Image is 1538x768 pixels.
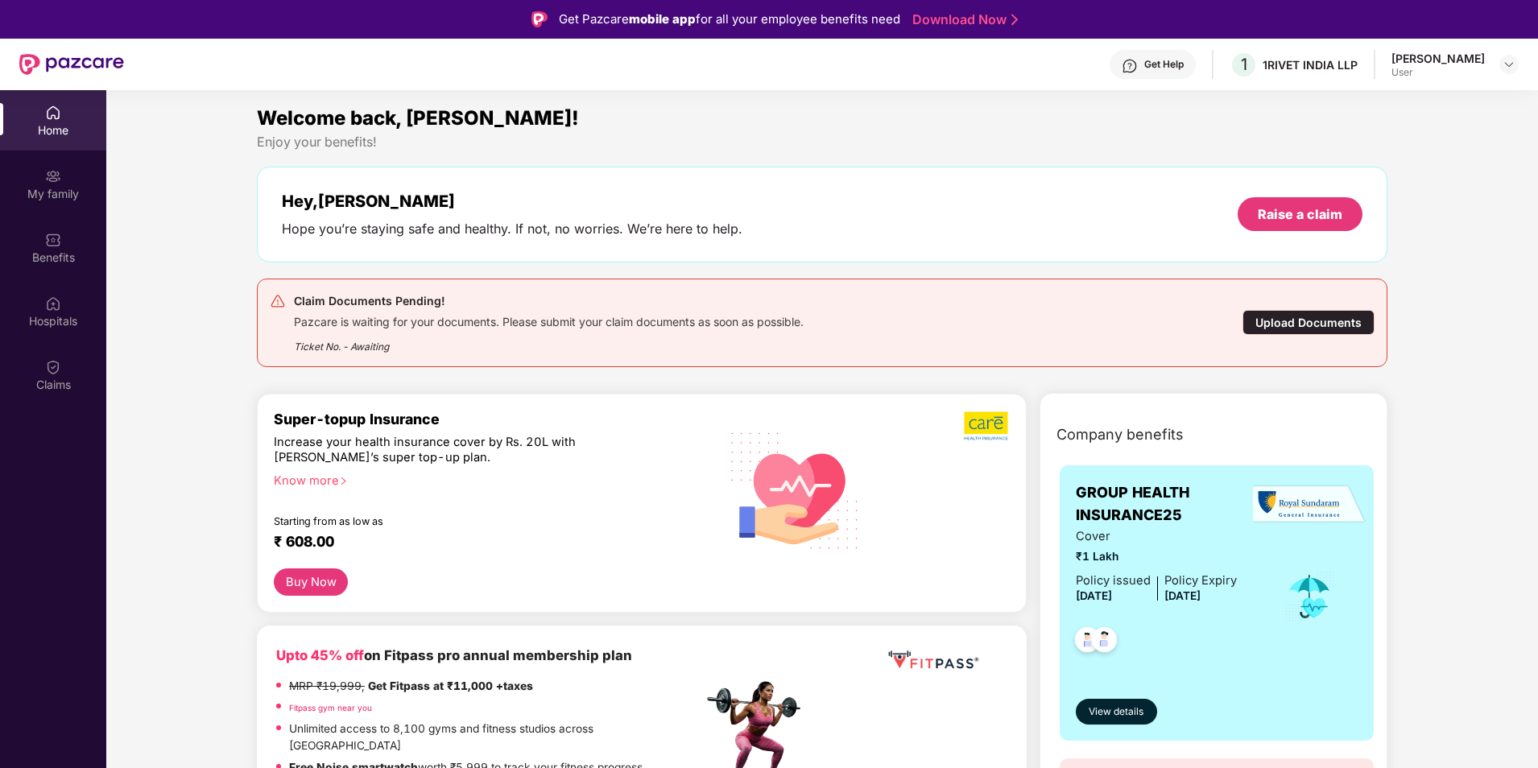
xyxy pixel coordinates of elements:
[1056,423,1184,446] span: Company benefits
[368,679,533,692] strong: Get Fitpass at ₹11,000 +taxes
[1391,51,1485,66] div: [PERSON_NAME]
[45,295,61,312] img: svg+xml;base64,PHN2ZyBpZD0iSG9zcGl0YWxzIiB4bWxucz0iaHR0cDovL3d3dy53My5vcmcvMjAwMC9zdmciIHdpZHRoPS...
[45,359,61,375] img: svg+xml;base64,PHN2ZyBpZD0iQ2xhaW0iIHhtbG5zPSJodHRwOi8vd3d3LnczLm9yZy8yMDAwL3N2ZyIgd2lkdGg9IjIwIi...
[274,435,634,466] div: Increase your health insurance cover by Rs. 20L with [PERSON_NAME]’s super top-up plan.
[270,293,286,309] img: svg+xml;base64,PHN2ZyB4bWxucz0iaHR0cDovL3d3dy53My5vcmcvMjAwMC9zdmciIHdpZHRoPSIyNCIgaGVpZ2h0PSIyNC...
[1076,481,1262,527] span: GROUP HEALTH INSURANCE25
[1068,622,1107,662] img: svg+xml;base64,PHN2ZyB4bWxucz0iaHR0cDovL3d3dy53My5vcmcvMjAwMC9zdmciIHdpZHRoPSI0OC45NDMiIGhlaWdodD...
[1011,11,1018,28] img: Stroke
[559,10,900,29] div: Get Pazcare for all your employee benefits need
[1263,57,1358,72] div: 1RIVET INDIA LLP
[912,11,1013,28] a: Download Now
[339,477,348,485] span: right
[289,679,365,692] del: MRP ₹19,999,
[289,703,372,712] a: Fitpass gym near you
[1076,699,1157,725] button: View details
[1284,570,1336,623] img: icon
[1076,572,1151,590] div: Policy issued
[45,105,61,121] img: svg+xml;base64,PHN2ZyBpZD0iSG9tZSIgeG1sbnM9Imh0dHA6Ly93d3cudzMub3JnLzIwMDAvc3ZnIiB3aWR0aD0iMjAiIG...
[1253,485,1366,524] img: insurerLogo
[274,533,687,552] div: ₹ 608.00
[294,329,804,354] div: Ticket No. - Awaiting
[1089,704,1143,720] span: View details
[1391,66,1485,79] div: User
[1076,589,1112,602] span: [DATE]
[274,515,635,526] div: Starting from as low as
[1076,527,1237,546] span: Cover
[964,411,1010,441] img: b5dec4f62d2307b9de63beb79f102df3.png
[1242,310,1375,335] div: Upload Documents
[274,473,693,485] div: Know more
[294,291,804,311] div: Claim Documents Pending!
[1076,548,1237,566] span: ₹1 Lakh
[1164,572,1237,590] div: Policy Expiry
[629,11,696,27] strong: mobile app
[531,11,548,27] img: Logo
[294,311,804,329] div: Pazcare is waiting for your documents. Please submit your claim documents as soon as possible.
[274,568,348,597] button: Buy Now
[1144,58,1184,71] div: Get Help
[1122,58,1138,74] img: svg+xml;base64,PHN2ZyBpZD0iSGVscC0zMngzMiIgeG1sbnM9Imh0dHA6Ly93d3cudzMub3JnLzIwMDAvc3ZnIiB3aWR0aD...
[1085,622,1124,662] img: svg+xml;base64,PHN2ZyB4bWxucz0iaHR0cDovL3d3dy53My5vcmcvMjAwMC9zdmciIHdpZHRoPSI0OC45NDMiIGhlaWdodD...
[276,647,364,663] b: Upto 45% off
[19,54,124,75] img: New Pazcare Logo
[274,411,703,427] div: Super-topup Insurance
[1241,55,1247,74] span: 1
[276,647,632,663] b: on Fitpass pro annual membership plan
[1503,58,1515,71] img: svg+xml;base64,PHN2ZyBpZD0iRHJvcGRvd24tMzJ4MzIiIHhtbG5zPSJodHRwOi8vd3d3LnczLm9yZy8yMDAwL3N2ZyIgd2...
[282,192,742,211] div: Hey, [PERSON_NAME]
[718,411,872,568] img: svg+xml;base64,PHN2ZyB4bWxucz0iaHR0cDovL3d3dy53My5vcmcvMjAwMC9zdmciIHhtbG5zOnhsaW5rPSJodHRwOi8vd3...
[885,645,982,675] img: fppp.png
[45,168,61,184] img: svg+xml;base64,PHN2ZyB3aWR0aD0iMjAiIGhlaWdodD0iMjAiIHZpZXdCb3g9IjAgMCAyMCAyMCIgZmlsbD0ibm9uZSIgeG...
[282,221,742,237] div: Hope you’re staying safe and healthy. If not, no worries. We’re here to help.
[45,232,61,248] img: svg+xml;base64,PHN2ZyBpZD0iQmVuZWZpdHMiIHhtbG5zPSJodHRwOi8vd3d3LnczLm9yZy8yMDAwL3N2ZyIgd2lkdGg9Ij...
[1258,205,1342,223] div: Raise a claim
[289,721,703,755] p: Unlimited access to 8,100 gyms and fitness studios across [GEOGRAPHIC_DATA]
[1164,589,1201,602] span: [DATE]
[257,106,579,130] span: Welcome back, [PERSON_NAME]!
[257,134,1387,151] div: Enjoy your benefits!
